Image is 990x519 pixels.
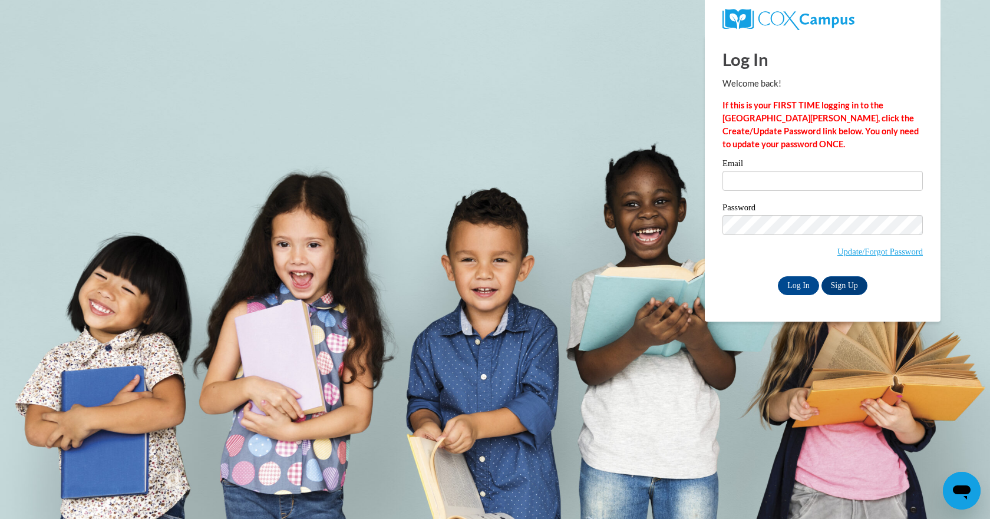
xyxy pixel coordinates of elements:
strong: If this is your FIRST TIME logging in to the [GEOGRAPHIC_DATA][PERSON_NAME], click the Create/Upd... [722,100,919,149]
a: Sign Up [821,276,867,295]
p: Welcome back! [722,77,923,90]
label: Email [722,159,923,171]
iframe: Button to launch messaging window [943,472,981,510]
input: Log In [778,276,819,295]
a: COX Campus [722,9,923,30]
img: COX Campus [722,9,854,30]
a: Update/Forgot Password [837,247,923,256]
h1: Log In [722,47,923,71]
label: Password [722,203,923,215]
